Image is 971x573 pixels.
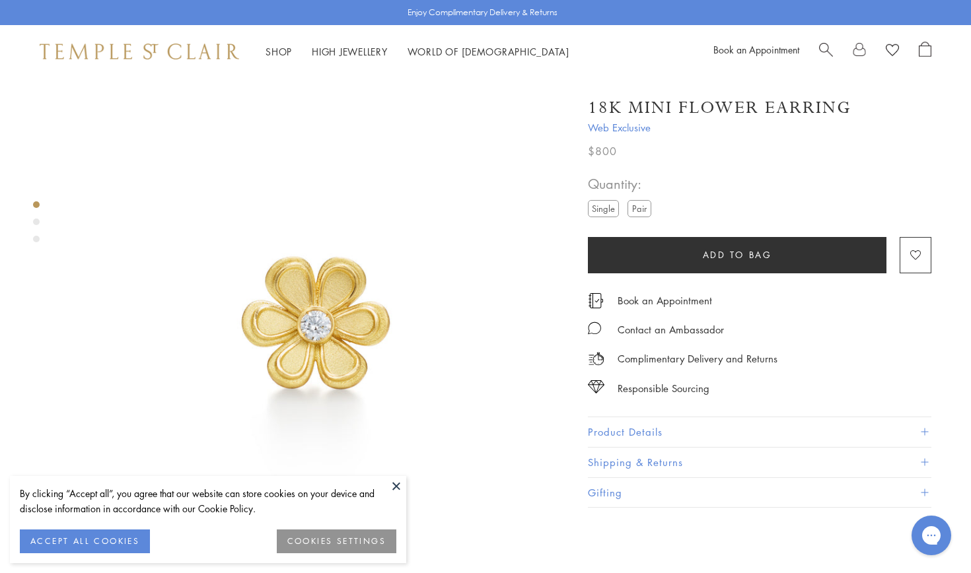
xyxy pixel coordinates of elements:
[266,45,292,58] a: ShopShop
[266,44,569,60] nav: Main navigation
[628,200,651,217] label: Pair
[588,351,604,367] img: icon_delivery.svg
[618,321,724,338] div: Contact an Ambassador
[33,198,40,253] div: Product gallery navigation
[588,119,931,136] span: Web Exclusive
[588,143,617,160] span: $800
[277,529,396,553] button: COOKIES SETTINGS
[408,45,569,58] a: World of [DEMOGRAPHIC_DATA]World of [DEMOGRAPHIC_DATA]
[919,42,931,61] a: Open Shopping Bag
[905,511,958,560] iframe: Gorgias live chat messenger
[703,248,772,262] span: Add to bag
[618,293,712,308] a: Book an Appointment
[40,44,239,59] img: Temple St. Clair
[588,96,851,119] h1: 18K Mini Flower Earring
[713,43,799,56] a: Book an Appointment
[588,448,931,477] button: Shipping & Returns
[408,6,557,19] p: Enjoy Complimentary Delivery & Returns
[312,45,388,58] a: High JewelleryHigh Jewellery
[618,351,777,367] p: Complimentary Delivery and Returns
[20,529,150,553] button: ACCEPT ALL COOKIES
[819,42,833,61] a: Search
[588,293,604,308] img: icon_appointment.svg
[618,380,709,397] div: Responsible Sourcing
[588,200,619,217] label: Single
[588,417,931,447] button: Product Details
[588,380,604,393] img: icon_sourcing.svg
[588,173,657,195] span: Quantity:
[886,42,899,61] a: View Wishlist
[588,478,931,508] button: Gifting
[588,237,886,273] button: Add to bag
[588,321,601,335] img: MessageIcon-01_2.svg
[20,486,396,516] div: By clicking “Accept all”, you agree that our website can store cookies on your device and disclos...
